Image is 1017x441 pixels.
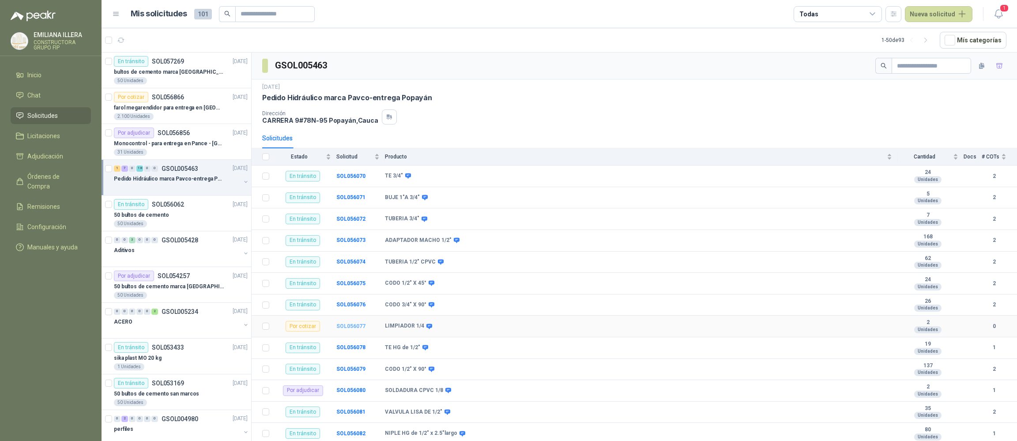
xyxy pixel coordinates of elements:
b: BUJE 1"A 3/4" [385,194,420,201]
div: 1 Unidades [114,363,144,370]
p: farol megarendidor para entrega en [GEOGRAPHIC_DATA] [114,104,224,112]
div: 0 [151,237,158,243]
div: 1 [114,166,121,172]
div: En tránsito [286,256,320,267]
p: SOL054257 [158,273,190,279]
div: Unidades [914,176,942,183]
a: SOL056079 [336,366,365,372]
a: Licitaciones [11,128,91,144]
span: Licitaciones [27,131,60,141]
div: 7 [121,166,128,172]
th: Docs [964,148,982,166]
a: SOL056071 [336,194,365,200]
div: Unidades [914,433,942,441]
a: Órdenes de Compra [11,168,91,195]
p: GSOL004980 [162,416,198,422]
a: Adjudicación [11,148,91,165]
p: [DATE] [233,200,248,209]
b: 7 [897,212,958,219]
b: 1 [982,343,1006,352]
a: SOL056073 [336,237,365,243]
a: 0 0 3 0 0 0 GSOL005428[DATE] Aditivos [114,235,249,263]
div: En tránsito [286,278,320,289]
a: SOL056074 [336,259,365,265]
div: Unidades [914,241,942,248]
a: 1 7 0 18 0 0 GSOL005463[DATE] Pedido Hidráulico marca Pavco-entrega Popayán [114,163,249,192]
div: 2 [121,416,128,422]
a: Manuales y ayuda [11,239,91,256]
b: 19 [897,341,958,348]
p: sika plast MO 20 kg [114,354,162,362]
p: 50 bultos de cemento san marcos [114,390,199,398]
a: SOL056072 [336,216,365,222]
b: 0 [982,322,1006,331]
b: 168 [897,234,958,241]
b: SOL056075 [336,280,365,286]
b: 80 [897,426,958,433]
div: 0 [114,309,121,315]
b: 35 [897,405,958,412]
div: 0 [151,416,158,422]
div: En tránsito [286,407,320,417]
a: SOL056076 [336,302,365,308]
p: [DATE] [233,343,248,352]
span: Inicio [27,70,41,80]
th: # COTs [982,148,1017,166]
b: ADAPTADOR MACHO 1/2" [385,237,452,244]
div: En tránsito [286,192,320,203]
button: Nueva solicitud [905,6,972,22]
div: 0 [144,166,151,172]
b: 2 [897,384,958,391]
span: 101 [194,9,212,19]
a: En tránsitoSOL053169[DATE] 50 bultos de cemento san marcos50 Unidades [102,374,251,410]
b: SOL056078 [336,344,365,351]
div: En tránsito [114,56,148,67]
p: [DATE] [262,83,280,91]
p: Pedido Hidráulico marca Pavco-entrega Popayán [262,93,432,102]
a: En tránsitoSOL053433[DATE] sika plast MO 20 kg1 Unidades [102,339,251,374]
p: Monocontrol - para entrega en Pance - [GEOGRAPHIC_DATA] [114,139,224,148]
div: Unidades [914,305,942,312]
span: Remisiones [27,202,60,211]
div: 0 [114,416,121,422]
p: SOL056866 [152,94,184,100]
p: 50 bultos de cemento [114,211,169,219]
b: 2 [982,365,1006,373]
b: TUBERIA 3/4" [385,215,419,222]
div: 3 [129,237,136,243]
b: CODO 1/2" X 90° [385,366,426,373]
div: Unidades [914,348,942,355]
p: [DATE] [233,379,248,388]
a: Chat [11,87,91,104]
div: Por adjudicar [114,271,154,281]
div: 0 [151,166,158,172]
b: 24 [897,276,958,283]
div: Unidades [914,283,942,290]
b: SOL056077 [336,323,365,329]
a: SOL056081 [336,409,365,415]
div: 18 [136,166,143,172]
div: 0 [121,309,128,315]
a: Por cotizarSOL056866[DATE] farol megarendidor para entrega en [GEOGRAPHIC_DATA]2.100 Unidades [102,88,251,124]
p: Aditivos [114,247,135,255]
b: 24 [897,169,958,176]
p: [DATE] [233,236,248,245]
b: SOL056070 [336,173,365,179]
div: Por cotizar [286,321,320,332]
span: Configuración [27,222,66,232]
p: GSOL005234 [162,309,198,315]
p: [DATE] [233,93,248,102]
span: Órdenes de Compra [27,172,83,191]
b: 137 [897,362,958,369]
div: 2.100 Unidades [114,113,154,120]
div: 1 - 50 de 93 [881,33,933,47]
p: SOL057269 [152,58,184,64]
p: perfiles [114,426,133,434]
b: 5 [897,191,958,198]
div: 0 [144,416,151,422]
div: En tránsito [114,378,148,388]
span: 1 [999,4,1009,12]
a: Por adjudicarSOL054257[DATE] 50 bultos de cemento marca [GEOGRAPHIC_DATA]50 Unidades [102,267,251,303]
